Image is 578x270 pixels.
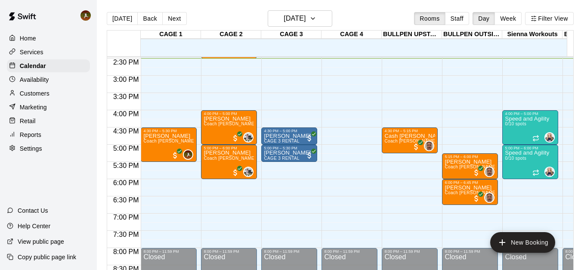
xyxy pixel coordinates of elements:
img: Cody Hansen [80,10,91,21]
span: 0/10 spots filled [505,156,526,161]
p: Settings [20,144,42,153]
span: Matt Hill [247,167,253,177]
div: 4:00 PM – 5:00 PM [204,112,254,116]
button: Filter View [525,12,573,25]
a: Calendar [7,59,90,72]
p: Contact Us [18,206,48,215]
span: All customers have paid [412,143,420,151]
span: CAGE 3 RENTAL [264,139,300,143]
div: Cody Hansen [79,7,97,24]
a: Availability [7,73,90,86]
span: 4:00 PM [111,110,141,118]
span: All customers have paid [231,168,240,177]
div: 6:00 PM – 6:45 PM: Coach Michael Gargano One on One [442,179,498,205]
div: 4:00 PM – 5:00 PM [505,112,556,116]
span: All customers have paid [305,134,314,143]
p: View public page [18,237,64,246]
span: CAGE 3 RENTAL [264,156,300,161]
div: 5:00 PM – 6:00 PM: Speed and Agility [502,145,558,179]
a: Services [7,46,90,59]
span: 2:30 PM [111,59,141,66]
a: Reports [7,128,90,141]
button: [DATE] [107,12,138,25]
div: 6:00 PM – 6:45 PM [445,180,495,185]
div: Home [7,32,90,45]
img: Matt Hill [244,168,253,176]
div: 5:00 PM – 6:00 PM [204,146,254,150]
span: Michael Gargano [488,192,495,203]
a: Marketing [7,101,90,114]
div: CAGE 1 [141,31,201,39]
div: 4:30 PM – 5:00 PM [264,129,315,133]
p: Copy public page link [18,253,76,261]
span: Sienna Gargano [548,167,555,177]
div: Matt Hill [243,167,253,177]
img: Michael Gargano [485,193,494,202]
div: 8:00 PM – 11:59 PM [384,249,435,254]
span: 3:30 PM [111,93,141,100]
div: Cody Hansen [183,149,193,160]
div: Michael Gargano [484,167,495,177]
div: CAGE 3 [261,31,321,39]
span: Coach [PERSON_NAME] One on One [445,164,522,169]
span: 7:30 PM [111,231,141,238]
div: 4:30 PM – 5:30 PM: Christopher Huang-Ferre [141,127,197,162]
img: Michael Gargano [425,142,433,150]
span: Coach [PERSON_NAME] One on One [384,139,462,143]
button: Rooms [414,12,445,25]
span: Coach [PERSON_NAME] One on One [445,190,522,195]
span: Recurring event [532,169,539,176]
div: 4:30 PM – 5:15 PM [384,129,435,133]
div: 4:30 PM – 5:00 PM: Colton Yack [261,127,317,145]
span: Coach [PERSON_NAME] One on One [204,121,281,126]
p: Help Center [18,222,50,230]
div: Michael Gargano [484,192,495,203]
div: 5:15 PM – 6:00 PM [445,155,495,159]
span: 3:00 PM [111,76,141,83]
div: 5:00 PM – 6:00 PM: Jayce Nelson [201,145,257,179]
span: All customers have paid [171,151,179,160]
div: 8:00 PM – 11:59 PM [143,249,194,254]
a: Retail [7,115,90,127]
div: 5:00 PM – 5:30 PM: Colton Yack [261,145,317,162]
span: Coach [PERSON_NAME] One on One [204,156,281,161]
div: BULLPEN OUTSIDE [442,31,502,39]
span: 0/10 spots filled [505,121,526,126]
div: CAGE 4 [321,31,382,39]
span: 6:30 PM [111,196,141,204]
p: Availability [20,75,49,84]
div: BULLPEN UPSTAIRS [382,31,442,39]
span: Sienna Gargano [548,132,555,143]
img: Michael Gargano [485,168,494,176]
div: 5:15 PM – 6:00 PM: Coach Michael Gargano One on One [442,153,498,179]
a: Customers [7,87,90,100]
img: Matt Hill [244,133,253,142]
span: All customers have paid [472,168,481,177]
span: 7:00 PM [111,214,141,221]
p: Services [20,48,43,56]
button: Week [495,12,522,25]
span: All customers have paid [472,194,481,203]
span: Michael Gargano [427,141,434,151]
div: Sienna Gargano [544,167,555,177]
button: [DATE] [268,10,332,27]
button: Staff [445,12,470,25]
span: Recurring event [532,135,539,142]
p: Calendar [20,62,46,70]
div: Matt Hill [243,132,253,143]
span: All customers have paid [231,134,240,143]
button: Day [473,12,495,25]
span: 8:00 PM [111,248,141,255]
p: Customers [20,89,49,98]
span: Matt Hill [247,132,253,143]
p: Home [20,34,36,43]
div: 4:00 PM – 5:00 PM: Speed and Agility [502,110,558,145]
div: 4:00 PM – 5:00 PM: Coach Matt Hill One on One [201,110,257,145]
